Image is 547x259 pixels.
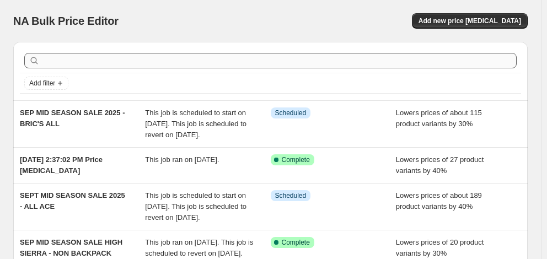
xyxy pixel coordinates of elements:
[145,109,246,139] span: This job is scheduled to start on [DATE]. This job is scheduled to revert on [DATE].
[145,155,219,164] span: This job ran on [DATE].
[145,238,253,257] span: This job ran on [DATE]. This job is scheduled to revert on [DATE].
[20,109,125,128] span: SEP MID SEASON SALE 2025 - BRIC'S ALL
[419,17,521,25] span: Add new price [MEDICAL_DATA]
[282,238,310,247] span: Complete
[29,79,55,88] span: Add filter
[282,155,310,164] span: Complete
[396,109,482,128] span: Lowers prices of about 115 product variants by 30%
[396,155,484,175] span: Lowers prices of 27 product variants by 40%
[275,109,307,117] span: Scheduled
[145,191,246,222] span: This job is scheduled to start on [DATE]. This job is scheduled to revert on [DATE].
[24,77,68,90] button: Add filter
[275,191,307,200] span: Scheduled
[20,191,125,211] span: SEPT MID SEASON SALE 2025 - ALL ACE
[13,15,119,27] span: NA Bulk Price Editor
[396,191,482,211] span: Lowers prices of about 189 product variants by 40%
[412,13,528,29] button: Add new price [MEDICAL_DATA]
[20,155,103,175] span: [DATE] 2:37:02 PM Price [MEDICAL_DATA]
[396,238,484,257] span: Lowers prices of 20 product variants by 30%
